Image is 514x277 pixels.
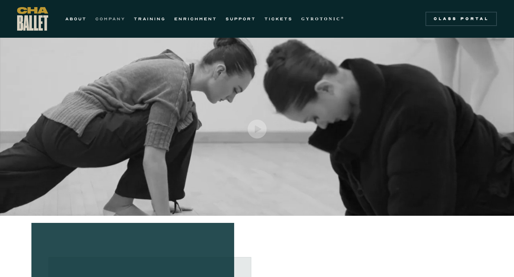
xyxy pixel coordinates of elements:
[174,15,217,23] a: ENRICHMENT
[341,16,345,20] sup: ®
[226,15,256,23] a: SUPPORT
[65,15,87,23] a: ABOUT
[17,7,48,31] a: home
[425,12,497,26] a: Class Portal
[95,15,125,23] a: COMPANY
[301,16,341,21] strong: GYROTONIC
[430,16,493,22] div: Class Portal
[264,15,293,23] a: TICKETS
[301,15,345,23] a: GYROTONIC®
[134,15,166,23] a: TRAINING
